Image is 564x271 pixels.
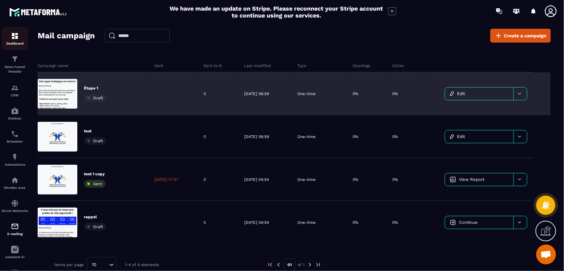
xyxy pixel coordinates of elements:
div: Ouvrir le chat [536,245,556,264]
p: Campaign name [38,63,68,68]
p: • [3,94,129,101]
img: logo [9,6,69,18]
strong: Avec : [7,87,22,93]
p: la reunion commence a 12h heure [US_STATE] voici votre lien de la réunion {{scheduler_google_meet... [3,99,129,112]
span: Edit [457,134,465,139]
img: automations [11,176,19,184]
p: Scheduler [2,140,28,143]
p: Bonjour [Prénom], [3,65,129,72]
span: {{scheduler_google_meet_link}} [5,95,94,100]
a: Edit [445,130,513,143]
strong: Votre appel stratégique est réservé ! [3,4,129,12]
p: • {{event_host_name}} [3,86,129,94]
img: prev [267,262,273,268]
p: 📅 [3,64,129,72]
strong: Détails de votre appel :{{event_title}} [10,65,102,71]
h2: We have made an update on Stripe. Please reconnect your Stripe account to continue using our serv... [168,5,385,19]
img: prev [276,262,282,268]
p: [DATE] 04:54 [244,177,269,182]
p: 0 [204,177,206,182]
p: 0 [204,220,206,225]
span: Draft [93,224,103,229]
a: Assistant AI [2,241,28,264]
img: email [11,222,19,230]
span: 10 [90,261,99,268]
p: 0 [204,91,206,96]
a: formationformationCRM [2,79,28,102]
strong: Il vous reste peu de temps pour profiter de cette opportunité ! [11,4,121,22]
a: Edit [445,87,513,100]
p: • {{event_booking_date}} [3,79,129,86]
a: formationformationDashboard [2,27,28,50]
img: icon [450,134,454,139]
strong: Lien: [7,95,19,100]
p: Type [298,63,307,68]
img: social-network [11,199,19,207]
p: test 1 copy [84,171,105,177]
p: Openings [353,63,370,68]
h2: Mail campaign [38,29,95,42]
a: formationformationSales Funnel Website [2,50,28,79]
img: icon [450,177,456,183]
span: Draft [93,96,103,100]
span: View Report [459,177,485,182]
p: 0 [204,134,206,139]
a: schedulerschedulerScheduler [2,125,28,148]
p: Items per page [54,262,84,267]
p: Étape 1 [84,85,106,91]
p: 0% [393,220,398,225]
img: scheduler [11,130,19,138]
a: emailemailE-mailing [2,218,28,241]
a: Continue [445,216,513,229]
strong: Date et Heure : [7,80,44,85]
img: formation [11,32,19,40]
img: Countdown [3,30,129,58]
p: Social Networks [2,209,28,213]
p: Clicks [393,63,404,68]
p: Sent [154,63,163,68]
p: Bonjour [Prénom], [3,20,129,27]
p: Le moment est venu de faire le prochain pas pour atteindre vos objectifs. Mais attention, cette o... [3,80,129,102]
p: Assistant AI [2,255,28,259]
img: automations [11,107,19,115]
span: Sent [93,182,102,186]
p: [DATE] 04:54 [244,220,269,225]
p: 0% [393,177,398,182]
p: 0% [353,91,358,96]
p: One-time [298,134,316,139]
a: social-networksocial-networkSocial Networks [2,194,28,218]
a: View Report [445,173,513,186]
p: One-time [298,177,316,182]
span: Draft [93,139,103,143]
p: E-mailing [2,232,28,236]
input: Search for option [99,261,107,268]
p: Merci d’avoir réservé votre appel avec notre équipe ! Nous sommes impatients de vous accompagner ... [3,35,129,57]
p: 0% [353,134,358,139]
img: formation [11,55,19,63]
img: next [315,262,321,268]
a: automationsautomationsMember area [2,171,28,194]
p: [DATE] 06:59 [244,91,269,96]
span: Edit [457,91,465,96]
p: 0% [353,177,358,182]
span: Create a campaign [504,32,546,39]
p: 01 [284,258,295,271]
p: 0% [353,220,358,225]
img: icon [450,91,454,96]
p: Last modified [244,63,271,68]
p: almeezanacademie [3,3,129,10]
p: Sales Funnel Website [2,65,28,74]
p: Dashboard [2,42,28,45]
p: 1-4 of 4 elements [125,262,159,267]
span: Continue [459,220,478,225]
p: Member area [2,186,28,189]
p: rappel [84,214,106,220]
a: Create a campaign [490,29,551,43]
a: automationsautomationsWebinar [2,102,28,125]
p: Automations [2,163,28,166]
p: [DATE] 06:59 [244,134,269,139]
img: formation [11,84,19,92]
img: icon [450,220,456,225]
